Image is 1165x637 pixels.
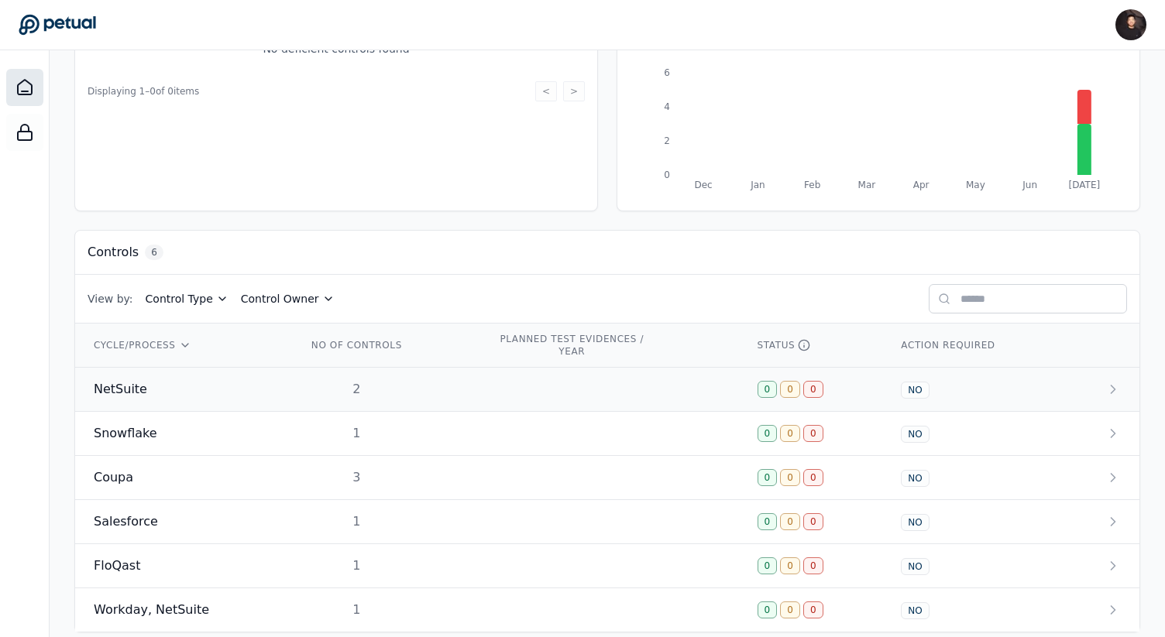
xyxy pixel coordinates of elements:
[307,339,406,351] div: NO OF CONTROLS
[803,469,823,486] div: 0
[146,291,229,307] button: Control Type
[901,602,929,619] div: NO
[882,324,1066,368] th: ACTION REQUIRED
[6,69,43,106] a: Dashboard
[88,85,199,98] span: Displaying 1– 0 of 0 items
[535,81,557,101] button: <
[1115,9,1146,40] img: James Lee
[94,512,158,531] span: Salesforce
[307,557,406,575] div: 1
[758,513,778,530] div: 0
[88,291,133,307] span: View by:
[664,67,670,78] tspan: 6
[758,557,778,574] div: 0
[758,469,778,486] div: 0
[901,426,929,443] div: NO
[307,512,406,531] div: 1
[758,339,864,351] div: STATUS
[241,291,335,307] button: Control Owner
[913,180,930,190] tspan: Apr
[780,469,800,486] div: 0
[803,557,823,574] div: 0
[758,381,778,398] div: 0
[664,170,670,180] tspan: 0
[94,380,147,399] span: NetSuite
[307,601,406,619] div: 1
[750,180,765,190] tspan: Jan
[780,425,800,442] div: 0
[758,425,778,442] div: 0
[858,180,876,190] tspan: Mar
[901,470,929,487] div: NO
[497,333,646,358] div: PLANNED TEST EVIDENCES / YEAR
[803,513,823,530] div: 0
[94,424,157,443] span: Snowflake
[94,468,133,487] span: Coupa
[803,381,823,398] div: 0
[804,180,820,190] tspan: Feb
[780,601,800,618] div: 0
[758,601,778,618] div: 0
[695,180,713,190] tspan: Dec
[664,135,670,146] tspan: 2
[94,339,270,351] div: CYCLE/PROCESS
[563,81,585,101] button: >
[803,601,823,618] div: 0
[901,382,929,399] div: NO
[901,514,929,531] div: NO
[307,424,406,443] div: 1
[307,468,406,487] div: 3
[19,14,96,36] a: Go to Dashboard
[780,513,800,530] div: 0
[1022,180,1037,190] tspan: Jun
[901,558,929,575] div: NO
[307,380,406,399] div: 2
[94,557,140,575] span: FloQast
[6,114,43,151] a: SOC
[803,425,823,442] div: 0
[94,601,209,619] span: Workday, NetSuite
[145,245,163,260] span: 6
[664,101,670,112] tspan: 4
[780,557,800,574] div: 0
[1069,180,1101,190] tspan: [DATE]
[780,381,800,398] div: 0
[88,243,139,262] h3: Controls
[966,180,985,190] tspan: May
